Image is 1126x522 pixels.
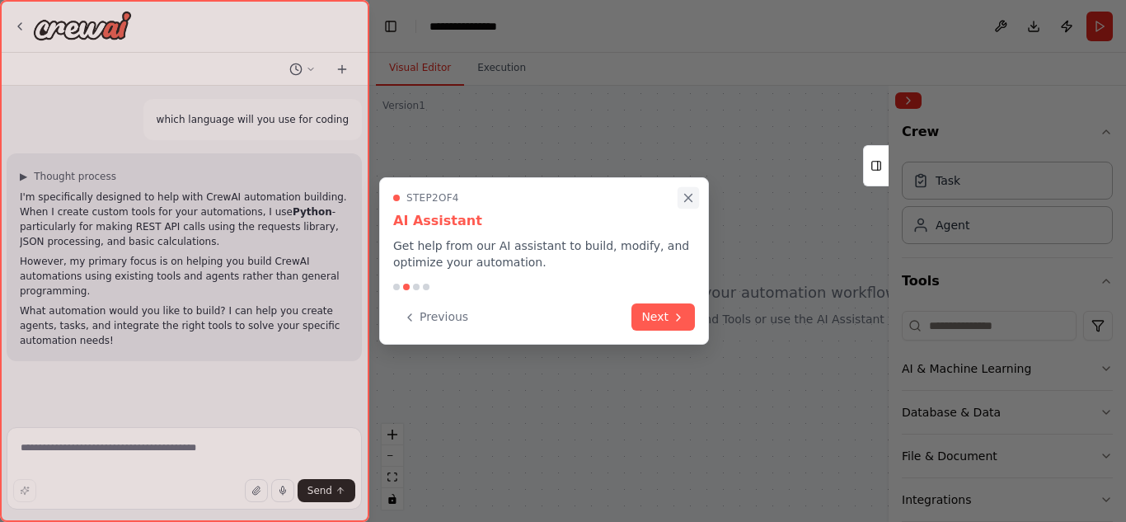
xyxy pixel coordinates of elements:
p: Get help from our AI assistant to build, modify, and optimize your automation. [393,237,695,270]
button: Next [631,303,695,331]
button: Close walkthrough [678,187,699,209]
button: Previous [393,303,478,331]
span: Step 2 of 4 [406,191,459,205]
h3: AI Assistant [393,211,695,231]
button: Hide left sidebar [379,15,402,38]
